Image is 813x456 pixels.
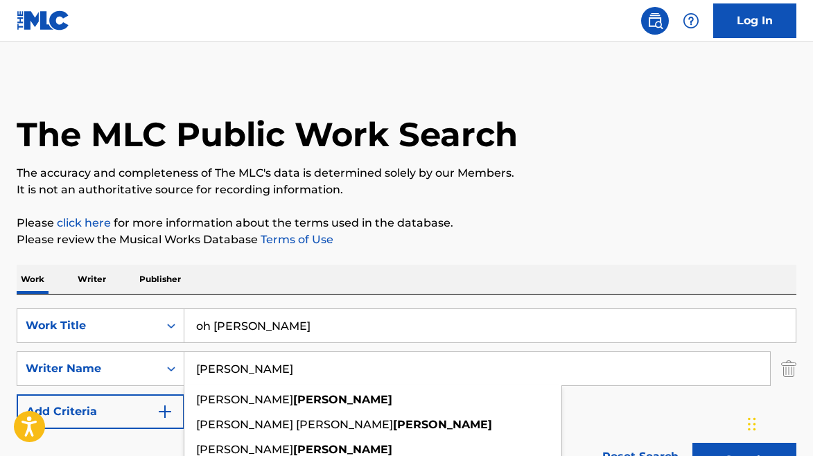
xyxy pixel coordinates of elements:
img: Delete Criterion [781,351,796,386]
img: MLC Logo [17,10,70,30]
a: Terms of Use [258,233,333,246]
p: The accuracy and completeness of The MLC's data is determined solely by our Members. [17,165,796,182]
button: Add Criteria [17,394,184,429]
strong: [PERSON_NAME] [293,443,392,456]
span: [PERSON_NAME] [PERSON_NAME] [196,418,393,431]
p: It is not an authoritative source for recording information. [17,182,796,198]
div: Writer Name [26,360,150,377]
img: 9d2ae6d4665cec9f34b9.svg [157,403,173,420]
img: help [683,12,699,29]
a: click here [57,216,111,229]
strong: [PERSON_NAME] [393,418,492,431]
div: Work Title [26,317,150,334]
iframe: Chat Widget [744,389,813,456]
p: Publisher [135,265,185,294]
p: Work [17,265,49,294]
div: Help [677,7,705,35]
div: Drag [748,403,756,445]
a: Public Search [641,7,669,35]
span: [PERSON_NAME] [196,443,293,456]
span: [PERSON_NAME] [196,393,293,406]
p: Writer [73,265,110,294]
a: Log In [713,3,796,38]
p: Please review the Musical Works Database [17,231,796,248]
strong: [PERSON_NAME] [293,393,392,406]
img: search [647,12,663,29]
h1: The MLC Public Work Search [17,114,518,155]
p: Please for more information about the terms used in the database. [17,215,796,231]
